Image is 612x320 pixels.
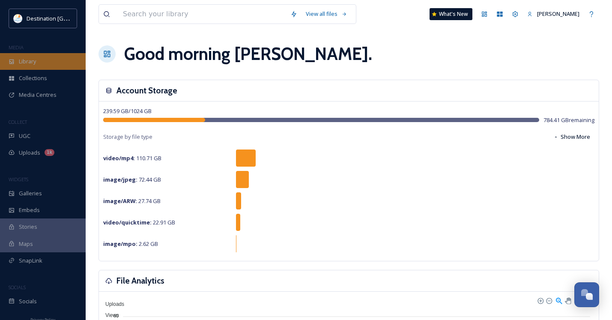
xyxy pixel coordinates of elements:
[103,176,161,183] span: 72.44 GB
[19,189,42,197] span: Galleries
[103,240,137,248] strong: image/mpo :
[430,8,472,20] a: What's New
[103,133,152,141] span: Storage by file type
[124,41,372,67] h1: Good morning [PERSON_NAME] .
[103,197,161,205] span: 27.74 GB
[9,119,27,125] span: COLLECT
[103,218,152,226] strong: video/quicktime :
[546,297,552,303] div: Zoom Out
[99,312,119,318] span: Views
[119,5,286,24] input: Search your library
[103,218,175,226] span: 22.91 GB
[19,206,40,214] span: Embeds
[103,176,137,183] strong: image/jpeg :
[19,297,37,305] span: Socials
[19,57,36,66] span: Library
[103,154,161,162] span: 110.71 GB
[19,149,40,157] span: Uploads
[103,197,137,205] strong: image/ARW :
[14,14,22,23] img: download.png
[116,275,164,287] h3: File Analytics
[19,240,33,248] span: Maps
[45,149,54,156] div: 1k
[19,74,47,82] span: Collections
[19,223,37,231] span: Stories
[103,107,152,115] span: 239.59 GB / 1024 GB
[99,301,124,307] span: Uploads
[574,296,582,304] div: Reset Zoom
[537,297,543,303] div: Zoom In
[27,14,112,22] span: Destination [GEOGRAPHIC_DATA]
[565,298,570,303] div: Panning
[302,6,352,22] a: View all files
[103,240,158,248] span: 2.62 GB
[523,6,584,22] a: [PERSON_NAME]
[537,10,579,18] span: [PERSON_NAME]
[549,129,594,145] button: Show More
[543,116,594,124] span: 784.41 GB remaining
[574,282,599,307] button: Open Chat
[19,257,42,265] span: SnapLink
[9,44,24,51] span: MEDIA
[19,91,57,99] span: Media Centres
[103,154,135,162] strong: video/mp4 :
[113,313,119,318] tspan: 60
[116,84,177,97] h3: Account Storage
[9,284,26,290] span: SOCIALS
[555,296,562,304] div: Selection Zoom
[19,132,30,140] span: UGC
[9,176,28,182] span: WIDGETS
